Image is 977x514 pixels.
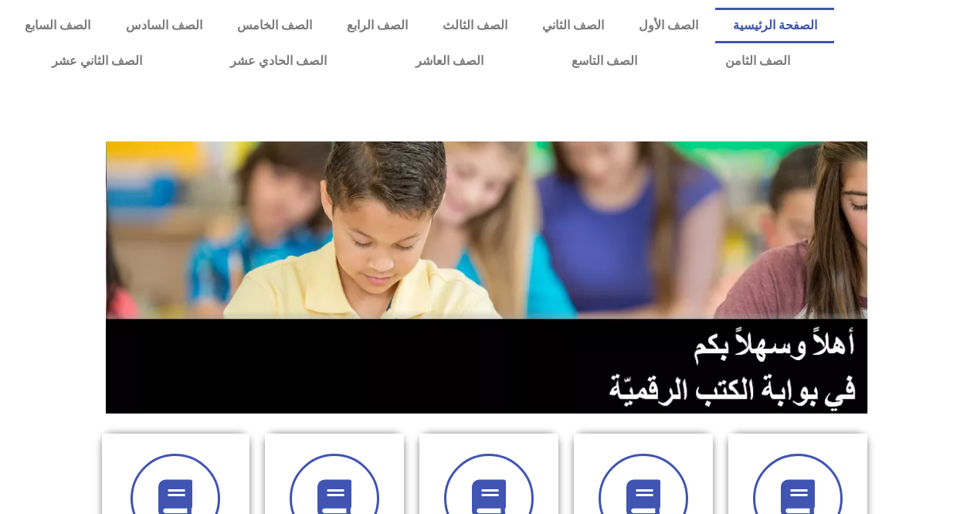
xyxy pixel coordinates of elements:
a: الصف السادس [108,8,219,43]
a: الصف الثاني عشر [8,43,186,79]
a: الصفحة الرئيسية [715,8,834,43]
a: الصف العاشر [371,43,528,79]
a: الصف الرابع [329,8,425,43]
a: الصف الأول [621,8,715,43]
a: الصف الثالث [425,8,524,43]
a: الصف السابع [8,8,108,43]
a: الصف الخامس [219,8,329,43]
a: الصف الحادي عشر [186,43,371,79]
a: الصف الثامن [681,43,834,79]
a: الصف التاسع [528,43,681,79]
a: الصف الثاني [524,8,621,43]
